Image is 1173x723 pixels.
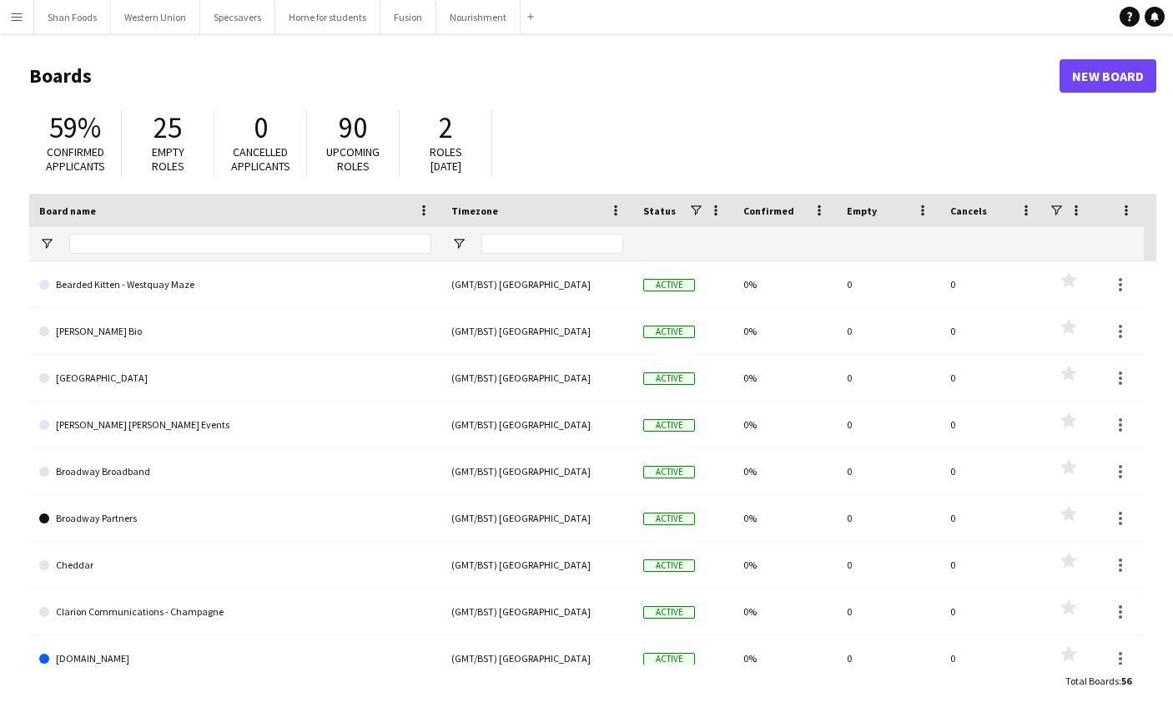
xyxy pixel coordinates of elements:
div: 0% [733,261,837,307]
span: Active [643,559,695,572]
div: 0% [733,355,837,401]
span: 56 [1121,675,1131,687]
div: 0 [940,635,1044,681]
div: 0% [733,589,837,635]
div: (GMT/BST) [GEOGRAPHIC_DATA] [441,448,633,494]
div: (GMT/BST) [GEOGRAPHIC_DATA] [441,635,633,681]
div: 0% [733,542,837,588]
span: Active [643,466,695,478]
span: Timezone [451,205,498,217]
a: [PERSON_NAME] [PERSON_NAME] Events [39,402,431,448]
div: 0% [733,635,837,681]
input: Timezone Filter Input [481,234,623,254]
div: 0 [837,402,940,447]
div: (GMT/BST) [GEOGRAPHIC_DATA] [441,355,633,401]
span: Active [643,326,695,338]
div: 0 [940,355,1044,401]
span: Status [643,205,676,217]
div: 0 [837,448,940,494]
h1: Boards [29,63,1060,88]
button: Fusion [380,1,436,33]
span: Active [643,419,695,432]
span: Roles [DATE] [430,144,462,174]
div: 0 [940,589,1044,635]
button: Specsavers [200,1,275,33]
div: (GMT/BST) [GEOGRAPHIC_DATA] [441,542,633,588]
span: Total Boards [1065,675,1119,687]
span: Cancelled applicants [231,144,290,174]
button: Open Filter Menu [451,236,466,251]
span: Upcoming roles [326,144,380,174]
div: (GMT/BST) [GEOGRAPHIC_DATA] [441,308,633,354]
span: Active [643,279,695,291]
div: 0 [940,308,1044,354]
div: (GMT/BST) [GEOGRAPHIC_DATA] [441,261,633,307]
a: Cheddar [39,542,431,589]
span: 0 [254,109,268,146]
span: Active [643,372,695,385]
span: Active [643,606,695,619]
div: 0 [940,495,1044,541]
span: 90 [339,109,367,146]
a: [DOMAIN_NAME] [39,635,431,682]
button: Shan Foods [34,1,111,33]
div: 0% [733,402,837,447]
span: Board name [39,205,96,217]
div: 0 [940,542,1044,588]
div: 0% [733,308,837,354]
button: Home for students [275,1,380,33]
button: Western Union [111,1,200,33]
a: Broadway Broadband [39,448,431,495]
div: 0 [837,355,940,401]
span: Confirmed applicants [46,144,105,174]
span: 25 [154,109,182,146]
a: Clarion Communications - Champagne [39,589,431,635]
span: Empty roles [152,144,184,174]
div: 0 [940,402,1044,447]
span: Active [643,653,695,665]
div: 0% [733,448,837,494]
span: Cancels [950,205,987,217]
span: 59% [49,109,101,146]
button: Nourishment [436,1,521,33]
a: [PERSON_NAME] Bio [39,308,431,355]
div: 0 [837,308,940,354]
a: Bearded Kitten - Westquay Maze [39,261,431,308]
div: 0 [940,261,1044,307]
div: 0 [837,495,940,541]
div: (GMT/BST) [GEOGRAPHIC_DATA] [441,589,633,635]
div: 0% [733,495,837,541]
div: 0 [837,542,940,588]
div: (GMT/BST) [GEOGRAPHIC_DATA] [441,402,633,447]
div: 0 [837,589,940,635]
a: Broadway Partners [39,495,431,542]
div: 0 [940,448,1044,494]
div: 0 [837,261,940,307]
span: Empty [847,205,877,217]
input: Board name Filter Input [69,234,431,254]
div: (GMT/BST) [GEOGRAPHIC_DATA] [441,495,633,541]
a: [GEOGRAPHIC_DATA] [39,355,431,402]
a: New Board [1060,59,1156,93]
div: 0 [837,635,940,681]
span: Confirmed [743,205,794,217]
span: Active [643,513,695,525]
span: 2 [439,109,453,146]
div: : [1065,665,1131,697]
button: Open Filter Menu [39,236,54,251]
